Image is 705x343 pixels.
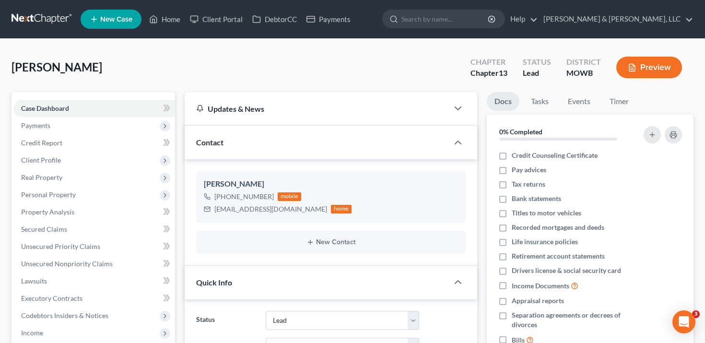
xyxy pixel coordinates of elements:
div: MOWB [566,68,601,79]
span: Contact [196,138,223,147]
a: Events [560,92,598,111]
span: Retirement account statements [512,251,605,261]
div: Chapter [470,57,507,68]
a: Unsecured Priority Claims [13,238,175,255]
input: Search by name... [401,10,489,28]
span: Unsecured Nonpriority Claims [21,260,113,268]
button: New Contact [204,238,458,246]
div: mobile [278,192,302,201]
div: Updates & News [196,104,437,114]
a: Help [505,11,538,28]
a: Executory Contracts [13,290,175,307]
div: Lead [523,68,551,79]
span: Life insurance policies [512,237,578,247]
div: home [331,205,352,213]
div: [PHONE_NUMBER] [214,192,274,201]
span: Client Profile [21,156,61,164]
span: Separation agreements or decrees of divorces [512,310,634,330]
span: Lawsuits [21,277,47,285]
div: Chapter [470,68,507,79]
span: 13 [499,68,507,77]
span: New Case [100,16,132,23]
div: Status [523,57,551,68]
span: Appraisal reports [512,296,564,306]
span: Personal Property [21,190,76,199]
a: Case Dashboard [13,100,175,117]
span: Recorded mortgages and deeds [512,223,604,232]
a: [PERSON_NAME] & [PERSON_NAME], LLC [539,11,693,28]
span: Income [21,329,43,337]
span: Credit Report [21,139,62,147]
strong: 0% Completed [499,128,542,136]
span: Case Dashboard [21,104,69,112]
button: Preview [616,57,682,78]
div: [PERSON_NAME] [204,178,458,190]
a: Tasks [523,92,556,111]
span: Drivers license & social security card [512,266,621,275]
a: Property Analysis [13,203,175,221]
span: Payments [21,121,50,130]
span: Real Property [21,173,62,181]
span: Tax returns [512,179,545,189]
a: Timer [602,92,636,111]
span: Titles to motor vehicles [512,208,581,218]
a: Lawsuits [13,272,175,290]
div: Open Intercom Messenger [672,310,695,333]
a: Secured Claims [13,221,175,238]
span: Credit Counseling Certificate [512,151,598,160]
span: Bank statements [512,194,561,203]
label: Status [191,311,261,330]
span: Quick Info [196,278,232,287]
a: Credit Report [13,134,175,152]
a: Docs [487,92,519,111]
span: 3 [692,310,700,318]
span: Unsecured Priority Claims [21,242,100,250]
a: Home [144,11,185,28]
div: [EMAIL_ADDRESS][DOMAIN_NAME] [214,204,327,214]
span: Codebtors Insiders & Notices [21,311,108,319]
a: Payments [302,11,355,28]
span: Secured Claims [21,225,67,233]
span: Executory Contracts [21,294,82,302]
span: [PERSON_NAME] [12,60,102,74]
a: Unsecured Nonpriority Claims [13,255,175,272]
a: Client Portal [185,11,247,28]
span: Property Analysis [21,208,74,216]
span: Pay advices [512,165,546,175]
span: Income Documents [512,281,569,291]
a: DebtorCC [247,11,302,28]
div: District [566,57,601,68]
